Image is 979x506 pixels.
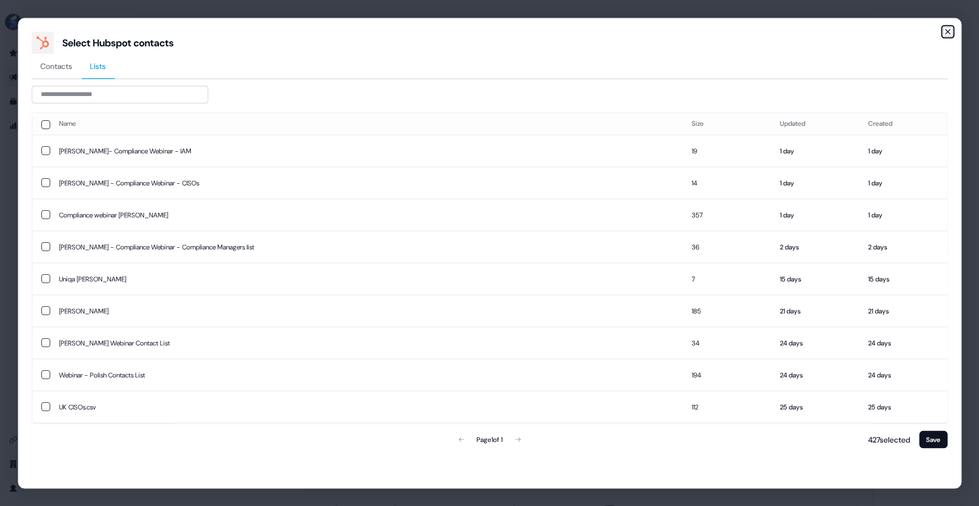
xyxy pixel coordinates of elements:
div: 1 day [868,145,938,156]
div: 2 days [868,241,938,252]
div: 24 days [868,369,938,380]
div: 25 days [779,401,850,412]
td: UK CISOs.csv [50,391,682,423]
div: 15 days [779,273,850,284]
div: 21 days [868,305,938,316]
td: 112 [682,391,771,423]
td: 323 [682,423,771,455]
td: [PERSON_NAME] ABM - FinServ - [DATE] [50,423,682,455]
div: 24 days [779,337,850,348]
td: 36 [682,231,771,263]
th: Created [859,113,947,135]
th: Size [682,113,771,135]
div: 24 days [779,369,850,380]
th: Updated [771,113,859,135]
div: 15 days [868,273,938,284]
td: 34 [682,327,771,359]
div: Page 1 of 1 [477,434,502,445]
button: Save [919,430,948,448]
td: 19 [682,135,771,167]
div: 2 days [779,241,850,252]
td: [PERSON_NAME] Webinar Contact List [50,327,682,359]
td: Uniqa [PERSON_NAME] [50,263,682,295]
span: Lists [90,60,106,71]
td: [PERSON_NAME] - Compliance Webinar - CISOs [50,167,682,199]
div: Select Hubspot contacts [62,36,174,49]
div: 1 day [868,209,938,220]
div: 24 days [868,337,938,348]
td: [PERSON_NAME] - Compliance Webinar - Compliance Managers list [50,231,682,263]
span: Contacts [40,60,72,71]
td: 357 [682,199,771,231]
td: [PERSON_NAME]- Compliance Webinar - IAM [50,135,682,167]
div: 1 day [779,145,850,156]
div: 1 day [779,209,850,220]
p: 427 selected [864,434,910,445]
td: [PERSON_NAME] [50,295,682,327]
td: 7 [682,263,771,295]
th: Name [50,113,682,135]
td: 185 [682,295,771,327]
div: 1 day [779,177,850,188]
div: 1 day [868,177,938,188]
td: 14 [682,167,771,199]
div: 25 days [868,401,938,412]
td: 194 [682,359,771,391]
td: Webinar - Polish Contacts List [50,359,682,391]
div: 21 days [779,305,850,316]
td: Compliance webinar [PERSON_NAME] [50,199,682,231]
